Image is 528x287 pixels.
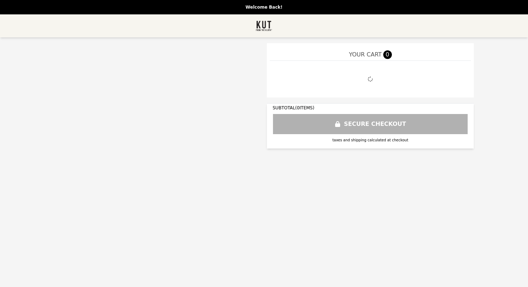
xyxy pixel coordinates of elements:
[273,137,468,143] div: taxes and shipping calculated at checkout
[383,50,392,59] span: 0
[4,4,524,10] p: Welcome Back!
[256,19,272,33] img: Brand Logo
[295,105,314,110] span: ( 0 ITEMS)
[273,105,295,110] span: SUBTOTAL
[349,50,381,59] span: YOUR CART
